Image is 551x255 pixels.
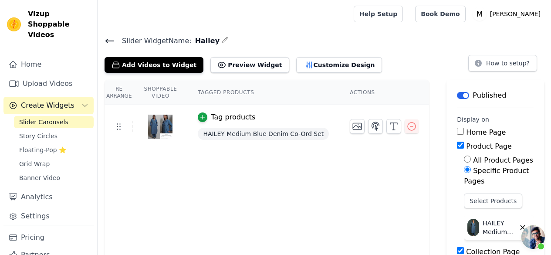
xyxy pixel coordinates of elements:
[515,220,530,235] button: Delete widget
[21,100,74,111] span: Create Widgets
[3,229,94,246] a: Pricing
[14,158,94,170] a: Grid Wrap
[468,55,537,71] button: How to setup?
[457,115,489,124] legend: Display on
[19,146,66,154] span: Floating-Pop ⭐
[105,80,133,105] th: Re Arrange
[198,128,329,140] span: HAILEY Medium Blue Denim Co-Ord Set
[483,219,515,236] p: HAILEY Medium Blue Denim Co-Ord Set
[464,194,522,208] button: Select Products
[466,128,506,136] label: Home Page
[350,119,365,134] button: Change Thumbnail
[19,160,50,168] span: Grid Wrap
[473,6,544,22] button: M [PERSON_NAME]
[19,132,57,140] span: Story Circles
[19,173,60,182] span: Banner Video
[7,17,21,31] img: Vizup
[3,207,94,225] a: Settings
[133,80,187,105] th: Shoppable Video
[464,167,529,185] label: Specific Product Pages
[28,9,90,40] span: Vizup Shoppable Videos
[339,80,429,105] th: Actions
[14,130,94,142] a: Story Circles
[466,142,512,150] label: Product Page
[473,156,533,164] label: All Product Pages
[487,6,544,22] p: [PERSON_NAME]
[3,75,94,92] a: Upload Videos
[467,219,479,236] img: HAILEY Medium Blue Denim Co-Ord Set
[296,57,382,73] button: Customize Design
[473,90,506,101] p: Published
[521,225,545,249] div: Open chat
[354,6,403,22] a: Help Setup
[198,112,255,122] button: Tag products
[3,97,94,114] button: Create Widgets
[221,35,228,47] div: Edit Name
[19,118,68,126] span: Slider Carousels
[468,61,537,69] a: How to setup?
[3,188,94,206] a: Analytics
[415,6,465,22] a: Book Demo
[192,36,220,46] span: Hailey
[3,56,94,73] a: Home
[187,80,339,105] th: Tagged Products
[210,57,289,73] button: Preview Widget
[14,144,94,156] a: Floating-Pop ⭐
[148,106,172,148] img: hex-79f52f709f1541f987a63a06ca66c2c4.jpg
[14,172,94,184] a: Banner Video
[115,36,192,46] span: Slider Widget Name:
[211,112,255,122] div: Tag products
[105,57,203,73] button: Add Videos to Widget
[476,10,483,18] text: M
[14,116,94,128] a: Slider Carousels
